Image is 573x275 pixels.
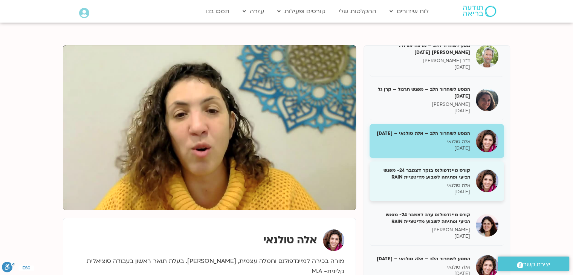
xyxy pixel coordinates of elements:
[375,145,470,151] p: [DATE]
[476,130,498,152] img: המסע לשחרור הלב – אלה טולנאי – 31/12/24
[375,182,470,189] p: אלה טולנאי
[375,227,470,233] p: [PERSON_NAME]
[375,211,470,225] h5: קורס מיינדפולנס ערב דצמבר 24- מפגש רביעי ופתיחה לשבוע מדיטציית RAIN
[263,233,317,247] strong: אלה טולנאי
[375,233,470,240] p: [DATE]
[375,101,470,108] p: [PERSON_NAME]
[375,139,470,145] p: אלה טולנאי
[335,4,380,18] a: ההקלטות שלי
[476,214,498,237] img: קורס מיינדפולנס ערב דצמבר 24- מפגש רביעי ופתיחה לשבוע מדיטציית RAIN
[375,108,470,114] p: [DATE]
[375,264,470,270] p: אלה טולנאי
[274,4,329,18] a: קורסים ופעילות
[463,6,496,17] img: תודעה בריאה
[375,64,470,70] p: [DATE]
[375,58,470,64] p: ד"ר [PERSON_NAME]
[498,257,569,271] a: יצירת קשר
[476,89,498,111] img: המסע לשחרור הלב – מפגש תרגול – קרן גל 26/12/24
[375,86,470,99] h5: המסע לשחרור הלב – מפגש תרגול – קרן גל [DATE]
[375,130,470,137] h5: המסע לשחרור הלב – אלה טולנאי – [DATE]
[323,229,344,251] img: אלה טולנאי
[375,167,470,180] h5: קורס מיינדפולנס בוקר דצמבר 24- מפגש רביעי ופתיחה לשבוע מדיטציית RAIN
[386,4,432,18] a: לוח שידורים
[523,260,550,270] span: יצירת קשר
[476,170,498,192] img: קורס מיינדפולנס בוקר דצמבר 24- מפגש רביעי ופתיחה לשבוע מדיטציית RAIN
[239,4,268,18] a: עזרה
[476,45,498,67] img: מסע לשחרור הלב – מרצה אורח : סטיבן פולדר 24/12/24
[202,4,233,18] a: תמכו בנו
[375,42,470,56] h5: מסע לשחרור הלב – מרצה אורח : [PERSON_NAME] [DATE]
[375,255,470,262] h5: המסע לשחרור הלב – אלה טולנאי – [DATE]
[375,189,470,195] p: [DATE]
